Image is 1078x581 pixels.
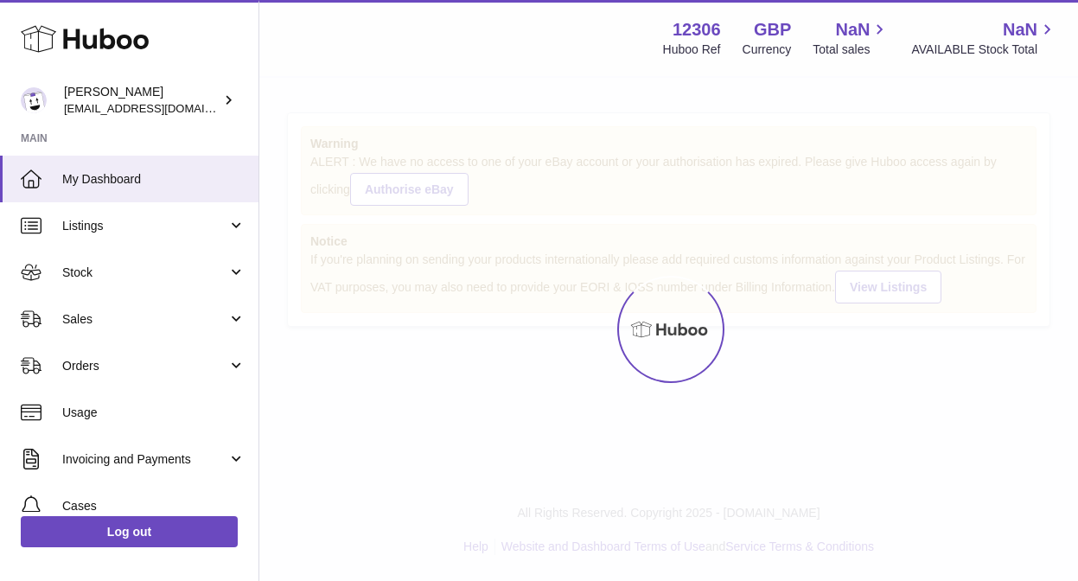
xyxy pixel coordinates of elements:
[663,41,721,58] div: Huboo Ref
[21,516,238,547] a: Log out
[673,18,721,41] strong: 12306
[62,265,227,281] span: Stock
[62,358,227,374] span: Orders
[62,311,227,328] span: Sales
[62,171,246,188] span: My Dashboard
[62,218,227,234] span: Listings
[911,41,1057,58] span: AVAILABLE Stock Total
[64,84,220,117] div: [PERSON_NAME]
[835,18,870,41] span: NaN
[813,41,890,58] span: Total sales
[813,18,890,58] a: NaN Total sales
[62,498,246,514] span: Cases
[62,451,227,468] span: Invoicing and Payments
[64,101,254,115] span: [EMAIL_ADDRESS][DOMAIN_NAME]
[21,87,47,113] img: hello@otect.co
[1003,18,1037,41] span: NaN
[754,18,791,41] strong: GBP
[62,405,246,421] span: Usage
[743,41,792,58] div: Currency
[911,18,1057,58] a: NaN AVAILABLE Stock Total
